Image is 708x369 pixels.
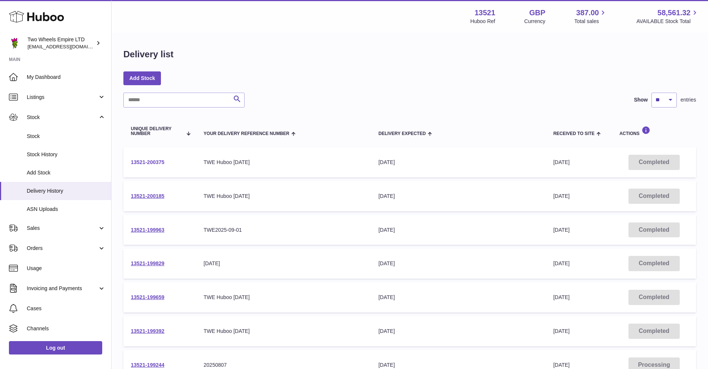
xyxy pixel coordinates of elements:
[131,193,164,199] a: 13521-200185
[123,71,161,85] a: Add Stock
[378,193,538,200] div: [DATE]
[553,362,570,368] span: [DATE]
[524,18,546,25] div: Currency
[475,8,495,18] strong: 13521
[378,294,538,301] div: [DATE]
[27,169,106,176] span: Add Stock
[131,126,182,136] span: Unique Delivery Number
[27,114,98,121] span: Stock
[378,362,538,369] div: [DATE]
[27,305,106,312] span: Cases
[553,227,570,233] span: [DATE]
[131,362,164,368] a: 13521-199244
[27,94,98,101] span: Listings
[576,8,599,18] span: 387.00
[28,44,109,49] span: [EMAIL_ADDRESS][DOMAIN_NAME]
[620,126,689,136] div: Actions
[27,325,106,332] span: Channels
[27,265,106,272] span: Usage
[657,8,691,18] span: 58,561.32
[204,362,363,369] div: 20250807
[204,159,363,166] div: TWE Huboo [DATE]
[378,328,538,335] div: [DATE]
[634,96,648,103] label: Show
[27,74,106,81] span: My Dashboard
[27,225,98,232] span: Sales
[27,187,106,195] span: Delivery History
[574,8,607,25] a: 387.00 Total sales
[553,131,595,136] span: Received to Site
[553,294,570,300] span: [DATE]
[131,294,164,300] a: 13521-199659
[204,227,363,234] div: TWE2025-09-01
[123,48,174,60] h1: Delivery list
[378,260,538,267] div: [DATE]
[27,151,106,158] span: Stock History
[9,341,102,354] a: Log out
[553,159,570,165] span: [DATE]
[131,328,164,334] a: 13521-199392
[378,159,538,166] div: [DATE]
[574,18,607,25] span: Total sales
[131,159,164,165] a: 13521-200375
[636,8,699,25] a: 58,561.32 AVAILABLE Stock Total
[636,18,699,25] span: AVAILABLE Stock Total
[378,227,538,234] div: [DATE]
[553,260,570,266] span: [DATE]
[553,328,570,334] span: [DATE]
[204,294,363,301] div: TWE Huboo [DATE]
[680,96,696,103] span: entries
[471,18,495,25] div: Huboo Ref
[204,260,363,267] div: [DATE]
[27,285,98,292] span: Invoicing and Payments
[131,260,164,266] a: 13521-199829
[27,245,98,252] span: Orders
[27,133,106,140] span: Stock
[27,206,106,213] span: ASN Uploads
[131,227,164,233] a: 13521-199963
[28,36,94,50] div: Two Wheels Empire LTD
[529,8,545,18] strong: GBP
[378,131,426,136] span: Delivery Expected
[553,193,570,199] span: [DATE]
[204,131,290,136] span: Your Delivery Reference Number
[204,193,363,200] div: TWE Huboo [DATE]
[9,38,20,49] img: justas@twowheelsempire.com
[204,328,363,335] div: TWE Huboo [DATE]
